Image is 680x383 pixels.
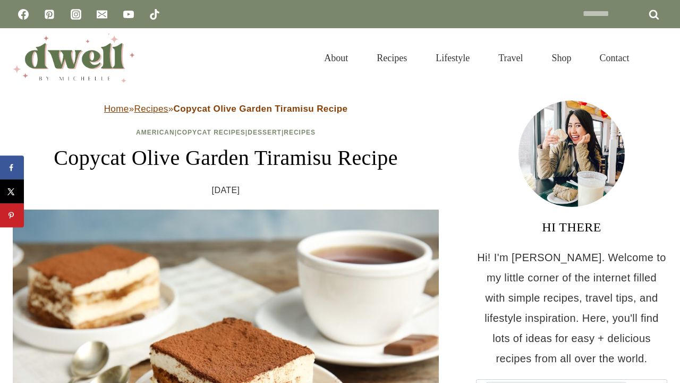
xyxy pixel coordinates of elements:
[310,39,362,77] a: About
[104,104,348,114] span: » »
[476,247,667,369] p: Hi! I'm [PERSON_NAME]. Welcome to my little corner of the internet filled with simple recipes, tr...
[177,129,245,136] a: Copycat Recipes
[421,39,484,77] a: Lifestyle
[134,104,168,114] a: Recipes
[65,4,87,25] a: Instagram
[39,4,60,25] a: Pinterest
[118,4,139,25] a: YouTube
[13,142,439,174] h1: Copycat Olive Garden Tiramisu Recipe
[136,129,175,136] a: American
[104,104,129,114] a: Home
[136,129,316,136] span: | | |
[649,49,667,67] button: View Search Form
[212,182,240,198] time: [DATE]
[310,39,644,77] nav: Primary Navigation
[248,129,282,136] a: Dessert
[174,104,348,114] strong: Copycat Olive Garden Tiramisu Recipe
[13,4,34,25] a: Facebook
[144,4,165,25] a: TikTok
[484,39,537,77] a: Travel
[585,39,644,77] a: Contact
[476,218,667,237] h3: HI THERE
[362,39,421,77] a: Recipes
[91,4,113,25] a: Email
[537,39,585,77] a: Shop
[13,34,135,82] img: DWELL by michelle
[284,129,316,136] a: Recipes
